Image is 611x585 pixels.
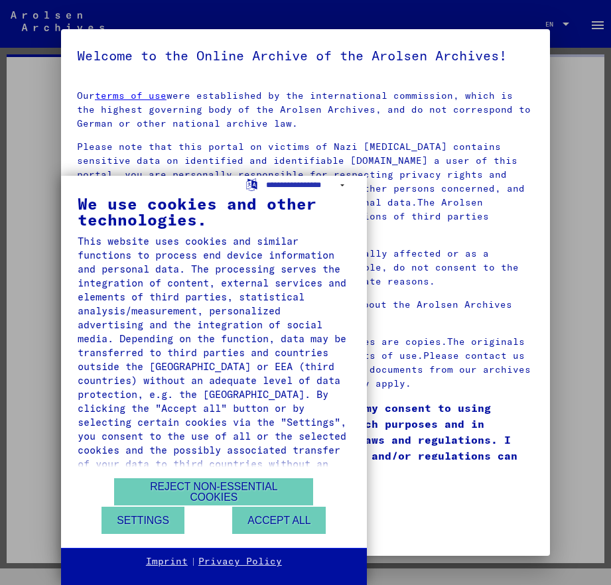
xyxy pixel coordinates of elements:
[102,507,184,534] button: Settings
[78,196,350,227] div: We use cookies and other technologies.
[146,555,188,568] a: Imprint
[78,234,350,485] div: This website uses cookies and similar functions to process end device information and personal da...
[232,507,326,534] button: Accept all
[198,555,282,568] a: Privacy Policy
[114,478,313,505] button: Reject non-essential cookies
